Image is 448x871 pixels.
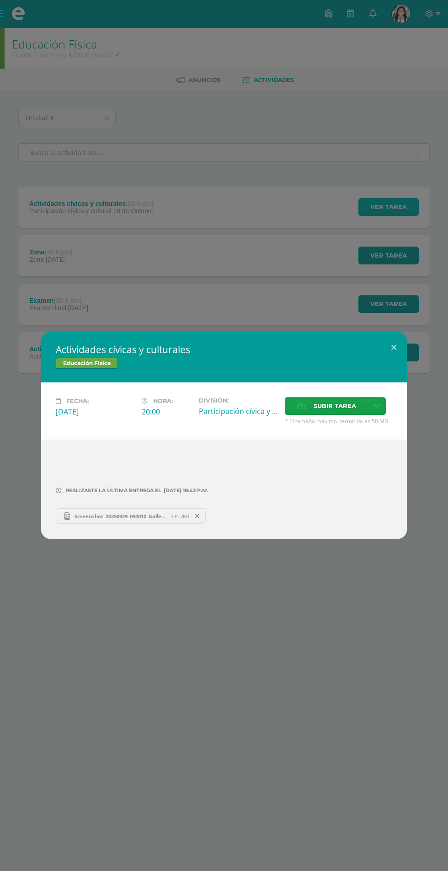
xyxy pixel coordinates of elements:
[153,398,173,404] span: Hora:
[381,332,407,363] button: Close (Esc)
[142,407,192,417] div: 20:00
[70,513,171,520] span: Screenshot_20250929_094010_Gallery.jpg
[171,513,189,520] span: 534.7KB
[314,398,356,414] span: Subir tarea
[56,508,206,524] a: Screenshot_20250929_094010_Gallery.jpg 534.7KB
[199,406,277,416] div: Participación cívica y cultural
[56,407,134,417] div: [DATE]
[56,343,392,356] h2: Actividades cívicas y culturales
[66,398,89,404] span: Fecha:
[285,417,392,425] span: * El tamaño máximo permitido es 50 MB
[199,397,277,404] label: División:
[190,511,205,521] span: Remover entrega
[65,487,161,494] span: Realizaste la última entrega el
[56,358,118,369] span: Educación Física
[161,490,208,491] span: [DATE] 18:42 p.m.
